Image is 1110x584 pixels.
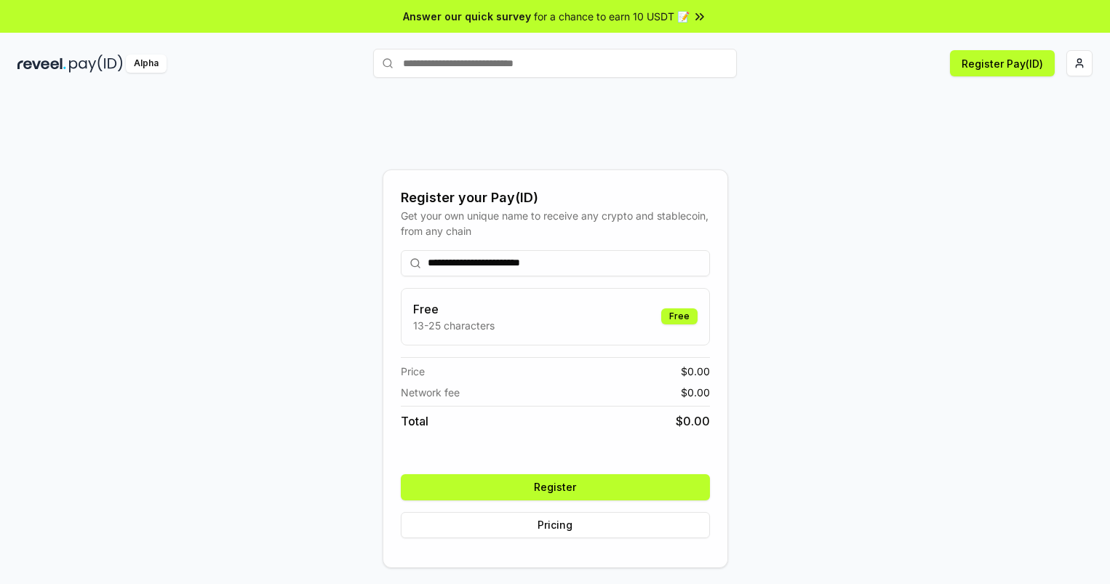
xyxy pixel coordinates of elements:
[401,512,710,538] button: Pricing
[401,364,425,379] span: Price
[676,412,710,430] span: $ 0.00
[413,318,495,333] p: 13-25 characters
[413,300,495,318] h3: Free
[950,50,1055,76] button: Register Pay(ID)
[17,55,66,73] img: reveel_dark
[69,55,123,73] img: pay_id
[661,308,698,324] div: Free
[401,474,710,500] button: Register
[403,9,531,24] span: Answer our quick survey
[534,9,690,24] span: for a chance to earn 10 USDT 📝
[681,364,710,379] span: $ 0.00
[401,385,460,400] span: Network fee
[401,208,710,239] div: Get your own unique name to receive any crypto and stablecoin, from any chain
[401,412,428,430] span: Total
[401,188,710,208] div: Register your Pay(ID)
[681,385,710,400] span: $ 0.00
[126,55,167,73] div: Alpha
